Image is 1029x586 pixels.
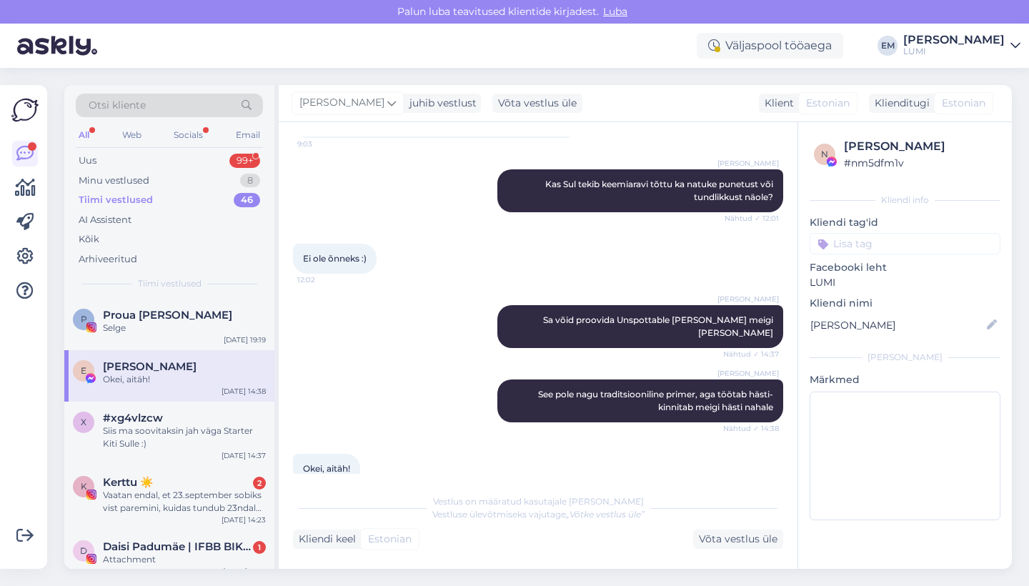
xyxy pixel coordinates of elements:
[821,149,828,159] span: n
[723,423,779,434] span: Nähtud ✓ 14:38
[233,126,263,144] div: Email
[222,515,266,525] div: [DATE] 14:23
[81,481,87,492] span: K
[810,194,1000,207] div: Kliendi info
[79,154,96,168] div: Uus
[903,34,1005,46] div: [PERSON_NAME]
[697,33,843,59] div: Väljaspool tööaega
[79,252,137,267] div: Arhiveeritud
[810,296,1000,311] p: Kliendi nimi
[138,277,202,290] span: Tiimi vestlused
[404,96,477,111] div: juhib vestlust
[103,360,197,373] span: Eva Kram
[79,213,131,227] div: AI Assistent
[869,96,930,111] div: Klienditugi
[103,424,266,450] div: Siis ma soovitaksin jah väga Starter Kiti Sulle :)
[11,96,39,124] img: Askly Logo
[717,368,779,379] span: [PERSON_NAME]
[224,334,266,345] div: [DATE] 19:19
[759,96,794,111] div: Klient
[222,450,266,461] div: [DATE] 14:37
[844,138,996,155] div: [PERSON_NAME]
[368,532,412,547] span: Estonian
[89,98,146,113] span: Otsi kliente
[103,309,232,322] span: Proua Teisipäev
[103,489,266,515] div: Vaatan endal, et 23.september sobiks vist paremini, kuidas tundub 23ndal? Ja mis kellast kellani ...
[119,126,144,144] div: Web
[171,126,206,144] div: Socials
[432,509,645,520] span: Vestluse ülevõtmiseks vajutage
[545,179,775,202] span: Kas Sul tekib keemiaravi tõttu ka natuke punetust või tundlikkust näole?
[433,496,644,507] span: Vestlus on määratud kasutajale [PERSON_NAME]
[303,253,367,264] span: Ei ole õnneks :)
[810,275,1000,290] p: LUMI
[223,566,266,577] div: [DATE] 14:21
[103,373,266,386] div: Okei, aitäh!
[81,417,86,427] span: x
[810,372,1000,387] p: Märkmed
[103,553,266,566] div: Attachment
[599,5,632,18] span: Luba
[299,95,384,111] span: [PERSON_NAME]
[810,260,1000,275] p: Facebooki leht
[80,545,87,556] span: D
[222,386,266,397] div: [DATE] 14:38
[303,463,350,474] span: Okei, aitäh!
[810,317,984,333] input: Lisa nimi
[79,193,153,207] div: Tiimi vestlused
[240,174,260,188] div: 8
[103,476,154,489] span: Kerttu ☀️
[297,274,351,285] span: 12:02
[717,158,779,169] span: [PERSON_NAME]
[566,509,645,520] i: „Võtke vestlus üle”
[693,530,783,549] div: Võta vestlus üle
[903,34,1020,57] a: [PERSON_NAME]LUMI
[878,36,898,56] div: EM
[229,154,260,168] div: 99+
[844,155,996,171] div: # nm5dfm1v
[293,532,356,547] div: Kliendi keel
[234,193,260,207] div: 46
[103,322,266,334] div: Selge
[810,233,1000,254] input: Lisa tag
[543,314,775,338] span: Sa võid proovida Unspottable [PERSON_NAME] meigi [PERSON_NAME]
[79,174,149,188] div: Minu vestlused
[725,213,779,224] span: Nähtud ✓ 12:01
[806,96,850,111] span: Estonian
[942,96,985,111] span: Estonian
[903,46,1005,57] div: LUMI
[810,351,1000,364] div: [PERSON_NAME]
[76,126,92,144] div: All
[810,215,1000,230] p: Kliendi tag'id
[79,232,99,247] div: Kõik
[103,412,163,424] span: #xg4vlzcw
[492,94,582,113] div: Võta vestlus üle
[538,389,775,412] span: See pole nagu traditsiooniline primer, aga töötab hästi- kinnitab meigi hästi nahale
[717,294,779,304] span: [PERSON_NAME]
[723,349,779,359] span: Nähtud ✓ 14:37
[297,139,351,149] span: 9:03
[81,365,86,376] span: E
[103,540,252,553] span: Daisi Padumäe | IFBB BIKINI 🇪🇪
[81,314,87,324] span: P
[253,477,266,490] div: 2
[253,541,266,554] div: 1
